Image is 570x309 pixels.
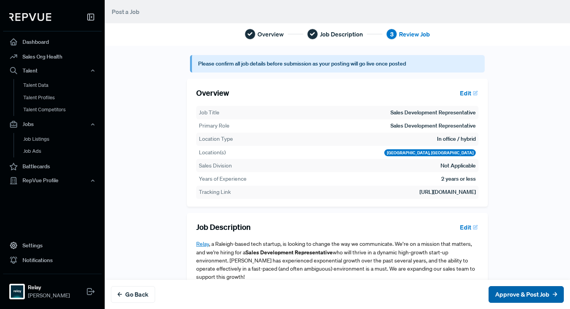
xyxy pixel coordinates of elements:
[14,91,112,104] a: Talent Profiles
[199,174,268,183] th: Years of Experience
[399,29,430,39] span: Review Job
[489,286,564,303] button: Approve & Post Job
[3,274,102,303] a: RelayRelay[PERSON_NAME]
[257,29,284,39] span: Overview
[199,121,268,130] th: Primary Role
[437,135,476,143] td: In office / hybrid
[14,133,112,145] a: Job Listings
[14,145,112,157] a: Job Ads
[196,240,209,247] a: Relay
[196,223,250,232] h5: Job Description
[199,108,268,117] th: Job Title
[11,285,23,298] img: Relay
[111,286,155,303] button: Go Back
[196,88,229,98] h5: Overview
[390,121,476,130] td: Sales Development Representative
[3,35,102,49] a: Dashboard
[14,79,112,91] a: Talent Data
[190,55,485,73] article: Please confirm all job details before submission as your posting will go live once posted
[199,148,268,157] th: Location(s)
[3,64,102,77] button: Talent
[245,249,333,256] strong: Sales Development Representative
[268,188,477,197] td: [URL][DOMAIN_NAME]
[196,249,475,280] span: who will thrive in a dynamic high-growth start-up environment. [PERSON_NAME] has experienced expo...
[456,86,478,100] button: Edit
[3,49,102,64] a: Sales Org Health
[199,161,268,170] th: Sales Division
[3,174,102,187] button: RepVue Profile
[3,159,102,174] a: Battlecards
[28,283,70,292] strong: Relay
[320,29,363,39] span: Job Description
[199,188,268,197] th: Tracking Link
[441,174,476,183] td: 2 years or less
[3,118,102,131] button: Jobs
[384,149,476,156] div: [GEOGRAPHIC_DATA], [GEOGRAPHIC_DATA]
[14,104,112,116] a: Talent Competitors
[3,238,102,253] a: Settings
[390,108,476,117] td: Sales Development Representative
[386,29,397,40] div: 3
[112,8,140,16] span: Post a Job
[3,253,102,268] a: Notifications
[9,13,51,21] img: RepVue
[456,221,478,234] button: Edit
[199,135,268,143] th: Location Type
[196,240,472,256] span: , a Raleigh-based tech startup, is looking to change the way we communicate. We’re on a mission t...
[28,292,70,300] span: [PERSON_NAME]
[440,161,476,170] td: Not Applicable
